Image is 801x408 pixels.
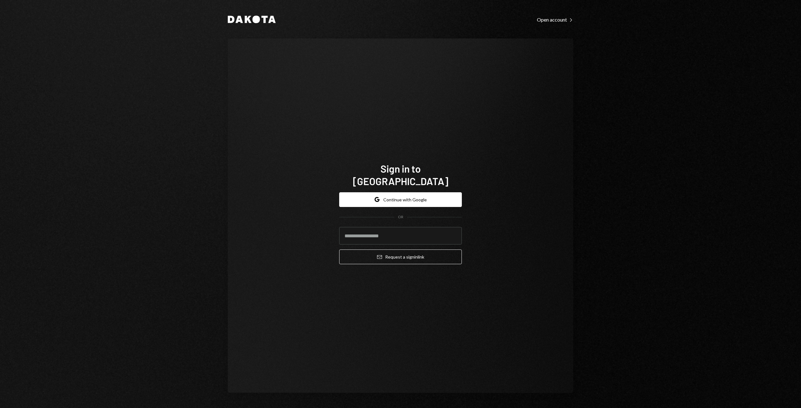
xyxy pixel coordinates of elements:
[449,232,457,239] keeper-lock: Open Keeper Popup
[339,162,462,187] h1: Sign in to [GEOGRAPHIC_DATA]
[339,249,462,264] button: Request a signinlink
[398,214,403,220] div: OR
[537,16,573,23] a: Open account
[339,192,462,207] button: Continue with Google
[537,17,573,23] div: Open account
